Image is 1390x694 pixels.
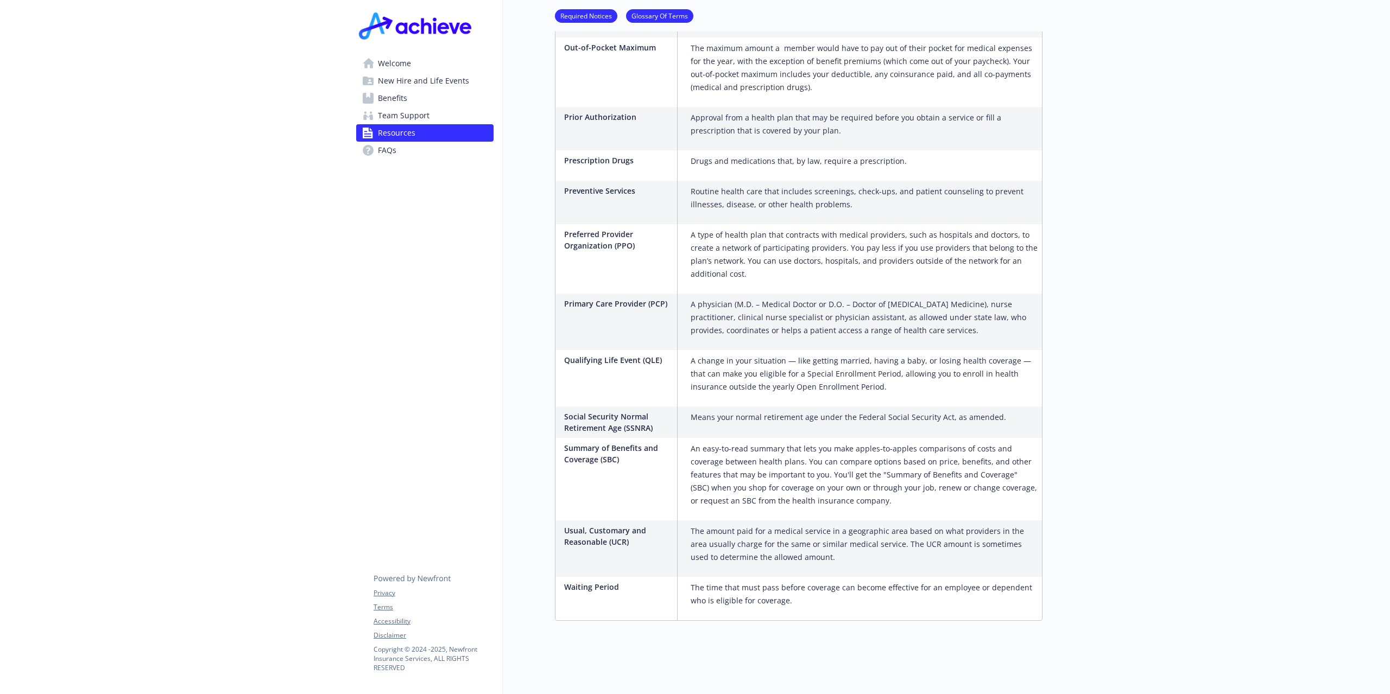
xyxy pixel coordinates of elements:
[374,616,493,626] a: Accessibility
[691,354,1038,393] p: A change in your situation — like getting married, having a baby, or losing health coverage — tha...
[691,111,1038,137] p: Approval from a health plan that may be required before you obtain a service or fill a prescripti...
[378,90,407,107] span: Benefits
[691,155,907,168] p: Drugs and medications that, by law, require a prescription.
[691,442,1038,507] p: An easy-to-read summary that lets you make apples-to-apples comparisons of costs and coverage bet...
[691,228,1038,281] p: A type of health plan that contracts with medical providers, such as hospitals and doctors, to cr...
[564,525,673,547] p: Usual, Customary and Reasonable (UCR)
[564,185,673,196] p: Preventive Services
[691,42,1038,94] p: The maximum amount a member would have to pay out of their pocket for medical expenses for the ye...
[356,90,494,107] a: Benefits
[356,142,494,159] a: FAQs
[378,107,429,124] span: Team Support
[356,107,494,124] a: Team Support
[555,10,617,21] a: Required Notices
[374,588,493,598] a: Privacy
[691,185,1038,211] p: Routine health care that includes screenings, check-ups, and patient counseling to prevent illnes...
[691,525,1038,564] p: The amount paid for a medical service in a geographic area based on what providers in the area us...
[374,645,493,672] p: Copyright © 2024 - 2025 , Newfront Insurance Services, ALL RIGHTS RESERVED
[564,42,673,53] p: Out-of-Pocket Maximum
[356,55,494,72] a: Welcome
[564,354,673,366] p: Qualifying Life Event (QLE)
[564,155,673,166] p: Prescription Drugs
[564,581,673,593] p: Waiting Period
[356,72,494,90] a: New Hire and Life Events
[626,10,693,21] a: Glossary Of Terms
[691,411,1006,424] p: Means your normal retirement age under the Federal Social Security Act, as amended.
[564,442,673,465] p: Summary of Benefits and Coverage (SBC)
[691,581,1038,607] p: The time that must pass before coverage can become effective for an employee or dependent who is ...
[564,298,673,309] p: Primary Care Provider (PCP)
[356,124,494,142] a: Resources
[564,228,673,251] p: Preferred Provider Organization (PPO)
[374,631,493,640] a: Disclaimer
[378,55,411,72] span: Welcome
[378,72,469,90] span: New Hire and Life Events
[564,111,673,123] p: Prior Authorization
[374,602,493,612] a: Terms
[564,411,673,434] p: Social Security Normal Retirement Age (SSNRA)
[378,142,396,159] span: FAQs
[691,298,1038,337] p: A physician (M.D. – Medical Doctor or D.O. – Doctor of [MEDICAL_DATA] Medicine), nurse practition...
[378,124,415,142] span: Resources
